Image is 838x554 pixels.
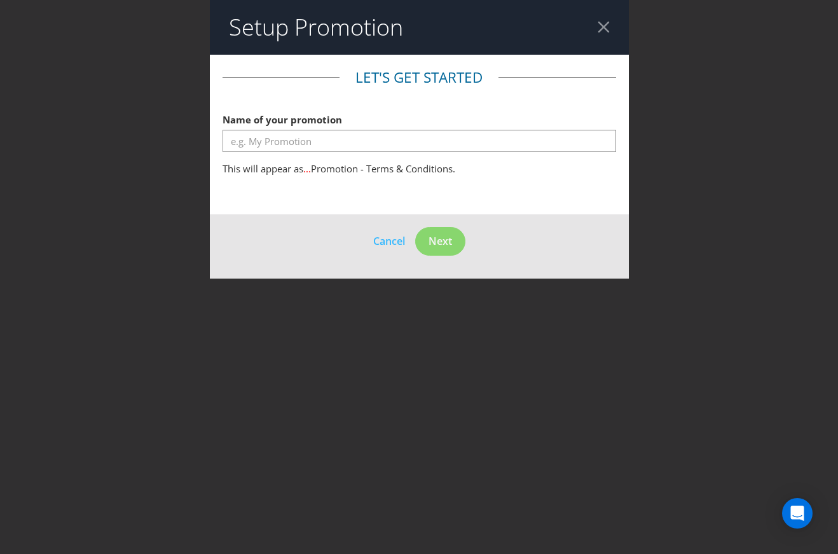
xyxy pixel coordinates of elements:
[223,113,342,126] span: Name of your promotion
[223,162,303,175] span: This will appear as
[229,15,403,40] h2: Setup Promotion
[373,233,406,249] button: Cancel
[373,234,405,248] span: Cancel
[223,130,616,152] input: e.g. My Promotion
[303,162,311,175] span: ...
[311,162,455,175] span: Promotion - Terms & Conditions.
[340,67,498,88] legend: Let's get started
[429,234,452,248] span: Next
[415,227,465,256] button: Next
[782,498,813,529] div: Open Intercom Messenger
